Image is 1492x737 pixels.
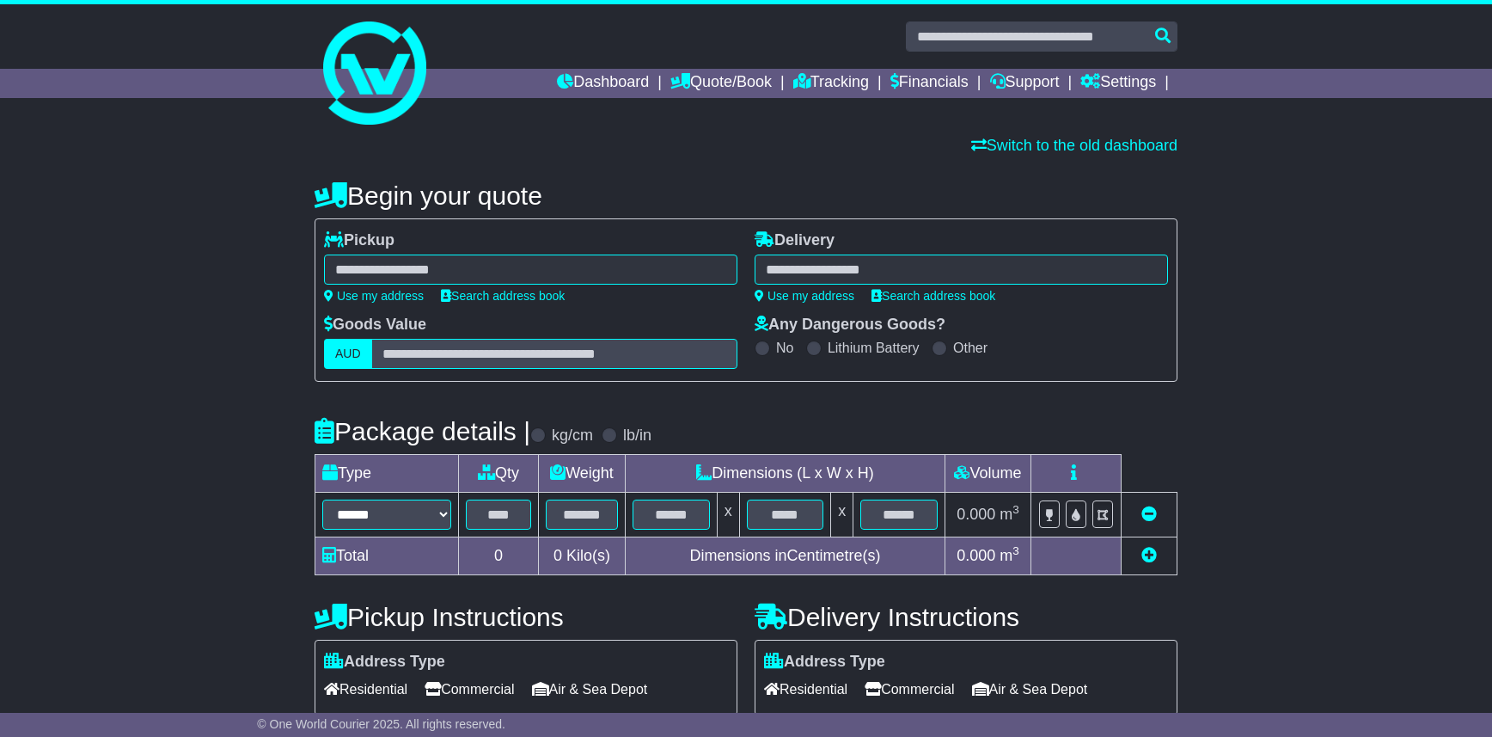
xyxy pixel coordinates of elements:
h4: Pickup Instructions [315,603,737,631]
td: x [717,493,739,537]
label: Address Type [324,653,445,672]
label: No [776,340,793,356]
span: m [1000,506,1019,523]
a: Use my address [324,289,424,303]
span: Air & Sea Depot [972,676,1088,703]
td: Dimensions in Centimetre(s) [625,537,945,575]
label: Lithium Battery [828,340,920,356]
td: Total [315,537,459,575]
span: Residential [764,676,847,703]
label: Goods Value [324,316,426,335]
a: Use my address [755,289,854,303]
a: Tracking [793,69,869,98]
label: lb/in [623,427,651,445]
label: Other [953,340,988,356]
label: AUD [324,339,372,369]
span: © One World Courier 2025. All rights reserved. [257,717,505,731]
h4: Delivery Instructions [755,603,1177,631]
a: Remove this item [1141,506,1157,523]
span: Residential [324,676,407,703]
a: Switch to the old dashboard [971,137,1177,154]
a: Settings [1080,69,1156,98]
label: Delivery [755,231,835,250]
a: Dashboard [557,69,649,98]
td: Weight [539,455,626,493]
a: Financials [890,69,969,98]
td: x [831,493,853,537]
span: Air & Sea Depot [532,676,648,703]
a: Search address book [441,289,565,303]
a: Add new item [1141,547,1157,564]
span: Commercial [425,676,514,703]
label: Address Type [764,653,885,672]
td: Qty [459,455,539,493]
span: 0.000 [957,506,995,523]
a: Quote/Book [670,69,772,98]
td: Kilo(s) [539,537,626,575]
label: kg/cm [552,427,593,445]
label: Any Dangerous Goods? [755,316,945,335]
a: Support [990,69,1060,98]
td: Type [315,455,459,493]
h4: Begin your quote [315,181,1177,210]
a: Search address book [871,289,995,303]
td: Volume [945,455,1030,493]
td: 0 [459,537,539,575]
span: 0 [553,547,562,564]
h4: Package details | [315,417,530,445]
span: Commercial [865,676,954,703]
sup: 3 [1012,503,1019,516]
label: Pickup [324,231,394,250]
sup: 3 [1012,544,1019,557]
span: 0.000 [957,547,995,564]
td: Dimensions (L x W x H) [625,455,945,493]
span: m [1000,547,1019,564]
